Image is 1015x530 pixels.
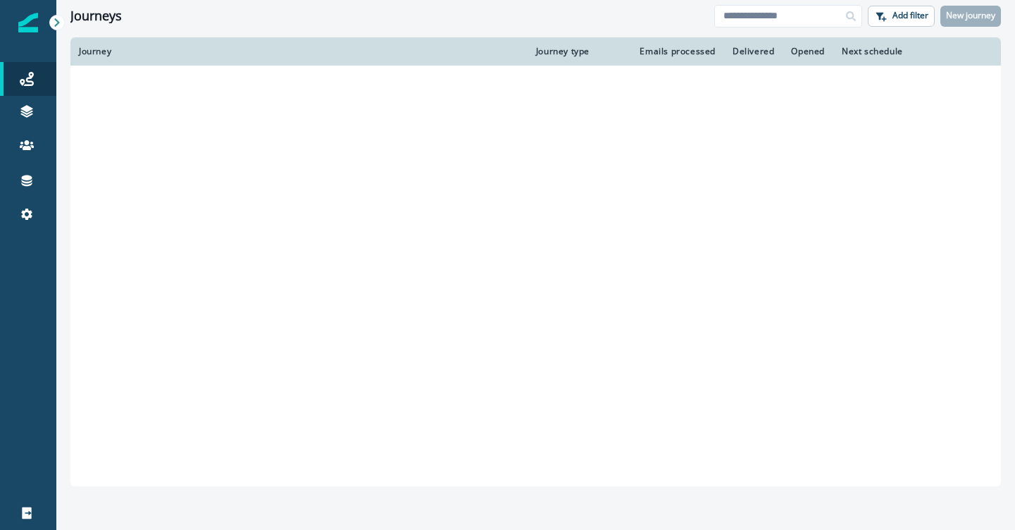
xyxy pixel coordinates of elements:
[18,13,38,32] img: Inflection
[892,11,928,20] p: Add filter
[940,6,1001,27] button: New journey
[791,46,825,57] div: Opened
[637,46,716,57] div: Emails processed
[70,8,122,24] h1: Journeys
[733,46,774,57] div: Delivered
[868,6,935,27] button: Add filter
[79,46,519,57] div: Journey
[842,46,959,57] div: Next schedule
[536,46,621,57] div: Journey type
[946,11,995,20] p: New journey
